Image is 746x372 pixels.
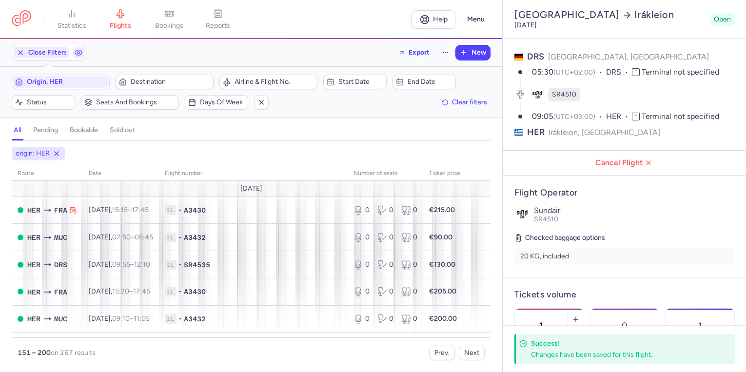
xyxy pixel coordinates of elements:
[96,98,176,106] span: Seats and bookings
[552,90,576,99] span: SR4510
[112,260,150,269] span: –
[28,49,67,57] span: Close Filters
[18,289,23,294] span: OPEN
[438,95,491,110] button: Clear filters
[54,205,67,215] span: Frankfurt International Airport, Frankfurt am Main, Germany
[632,113,640,120] span: T
[112,260,130,269] time: 09:55
[178,205,182,215] span: •
[112,314,130,323] time: 09:10
[530,88,544,101] figure: SR airline logo
[12,166,83,181] th: route
[353,260,370,270] div: 0
[27,78,106,86] span: Origin, HER
[27,313,40,324] span: Nikos Kazantzakis Airport, Irákleion, Greece
[145,9,194,30] a: bookings
[112,206,128,214] time: 15:15
[54,232,67,243] span: Franz Josef Strauss, Munich, Germany
[401,233,417,242] div: 0
[89,233,153,241] span: [DATE],
[514,9,706,21] h2: [GEOGRAPHIC_DATA] Irákleion
[429,287,456,295] strong: €205.00
[606,111,632,122] span: HER
[112,233,153,241] span: –
[353,205,370,215] div: 0
[184,233,206,242] span: A3432
[54,259,67,270] span: Dresden Airport, Dresden, Germany
[112,314,150,323] span: –
[184,314,206,324] span: A3432
[527,126,545,138] span: HER
[81,95,179,110] button: Seats and bookings
[514,187,735,198] h4: Flight Operator
[606,67,632,78] span: DRS
[408,78,452,86] span: End date
[377,314,393,324] div: 0
[112,206,149,214] span: –
[27,259,40,270] span: Nikos Kazantzakis Airport, Irákleion, Greece
[377,260,393,270] div: 0
[184,260,210,270] span: SR4535
[132,206,149,214] time: 17:45
[240,185,262,193] span: [DATE]
[178,233,182,242] span: •
[165,205,177,215] span: 1L
[412,10,455,29] a: Help
[27,232,40,243] span: Nikos Kazantzakis Airport, Irákleion, Greece
[323,75,387,89] button: Start date
[112,233,131,241] time: 07:50
[54,313,67,324] span: Franz Josef Strauss, Munich, Germany
[134,260,150,269] time: 12:10
[377,233,393,242] div: 0
[423,166,466,181] th: Ticket price
[110,21,131,30] span: flights
[553,68,595,77] span: (UTC+02:00)
[16,149,50,158] span: origin: HER
[89,314,150,323] span: [DATE],
[112,287,150,295] span: –
[534,215,558,223] span: SR4510
[353,314,370,324] div: 0
[134,314,150,323] time: 11:05
[18,262,23,268] span: OPEN
[18,207,23,213] span: OPEN
[159,166,348,181] th: Flight number
[70,126,98,135] h4: bookable
[219,75,317,89] button: Airline & Flight No.
[12,45,71,60] button: Close Filters
[89,287,150,295] span: [DATE],
[401,260,417,270] div: 0
[429,260,455,269] strong: €130.00
[429,233,452,241] strong: €90.00
[461,10,491,29] button: Menu
[185,95,248,110] button: Days of week
[54,287,67,297] span: Frankfurt International Airport, Frankfurt am Main, Germany
[514,289,735,300] h4: Tickets volume
[235,78,314,86] span: Airline & Flight No.
[83,166,159,181] th: date
[178,314,182,324] span: •
[622,321,628,331] p: 0
[27,98,72,106] span: Status
[471,49,486,57] span: New
[12,75,110,89] button: Origin, HER
[527,51,544,62] span: DRS
[514,21,537,29] time: [DATE]
[456,45,490,60] button: New
[135,233,153,241] time: 09:45
[632,68,640,76] span: T
[532,112,553,121] time: 09:05
[642,112,719,121] span: Terminal not specified
[110,126,135,135] h4: sold out
[165,233,177,242] span: 1L
[338,78,383,86] span: Start date
[532,67,553,77] time: 05:30
[452,98,487,106] span: Clear filters
[51,349,96,357] span: on 267 results
[531,350,713,359] div: Changes have been saved for this flight.
[429,314,457,323] strong: €200.00
[549,126,660,138] span: Irákleion, [GEOGRAPHIC_DATA]
[642,67,719,77] span: Terminal not specified
[116,75,214,89] button: Destination
[377,287,393,296] div: 0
